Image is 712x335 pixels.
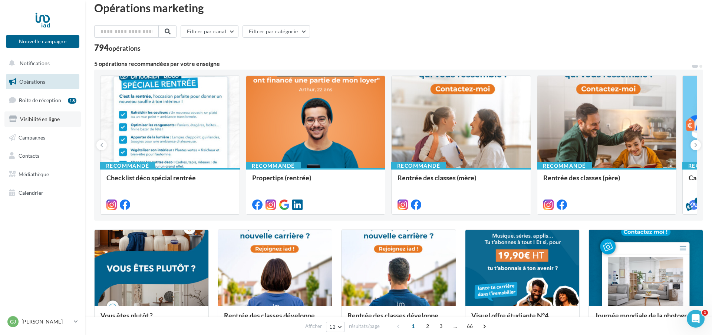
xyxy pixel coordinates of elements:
img: website_grey.svg [12,19,18,25]
div: 794 [94,44,141,52]
div: Recommandé [246,162,301,170]
span: 1 [702,310,708,316]
button: Filtrer par canal [181,25,238,38]
span: 1 [407,320,419,332]
div: Domaine [39,44,57,48]
div: Vous êtes plutôt ? [100,312,202,326]
button: Filtrer par catégorie [243,25,310,38]
a: GJ [PERSON_NAME] [6,315,79,329]
iframe: Intercom live chat [687,310,705,328]
button: 12 [326,322,345,332]
img: tab_domain_overview_orange.svg [31,43,37,49]
div: Recommandé [391,162,446,170]
span: Notifications [20,60,50,66]
a: Calendrier [4,185,81,201]
div: Rentrée des classes développement (conseiller) [347,312,449,326]
span: Visibilité en ligne [20,116,60,122]
span: 3 [435,320,447,332]
span: 66 [464,320,476,332]
div: Opérations marketing [94,2,703,13]
div: 5 [695,197,701,204]
span: Afficher [305,323,322,330]
div: Visuel offre étudiante N°4 [471,312,573,326]
span: 2 [422,320,434,332]
span: Boîte de réception [19,97,61,103]
div: Recommandé [537,162,592,170]
span: Médiathèque [19,171,49,177]
button: Notifications [4,56,78,71]
div: v 4.0.25 [21,12,36,18]
span: Contacts [19,153,39,159]
span: 12 [329,324,336,330]
a: Visibilité en ligne [4,111,81,127]
div: Mots-clés [93,44,112,48]
a: Opérations [4,74,81,90]
span: ... [449,320,461,332]
div: Propertips (rentrée) [252,174,379,189]
div: Domaine: [DOMAIN_NAME] [19,19,84,25]
img: logo_orange.svg [12,12,18,18]
a: Médiathèque [4,167,81,182]
div: Journée mondiale de la photographie [595,312,697,326]
p: [PERSON_NAME] [22,318,71,325]
div: 5 opérations recommandées par votre enseigne [94,61,691,67]
div: Rentrée des classes développement (conseillère) [224,312,326,326]
span: résultats/page [349,323,380,330]
button: Nouvelle campagne [6,35,79,48]
div: Rentrée des classes (mère) [398,174,525,189]
div: opérations [109,45,141,51]
div: Recommandé [100,162,155,170]
span: GJ [10,318,16,325]
span: Calendrier [19,190,43,196]
span: Campagnes [19,134,45,140]
a: Boîte de réception18 [4,92,81,108]
a: Contacts [4,148,81,164]
span: Opérations [19,78,45,85]
a: Campagnes [4,130,81,145]
div: Rentrée des classes (père) [543,174,670,189]
img: tab_keywords_by_traffic_grey.svg [85,43,91,49]
div: Checklist déco spécial rentrée [106,174,234,189]
div: 18 [68,98,76,104]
